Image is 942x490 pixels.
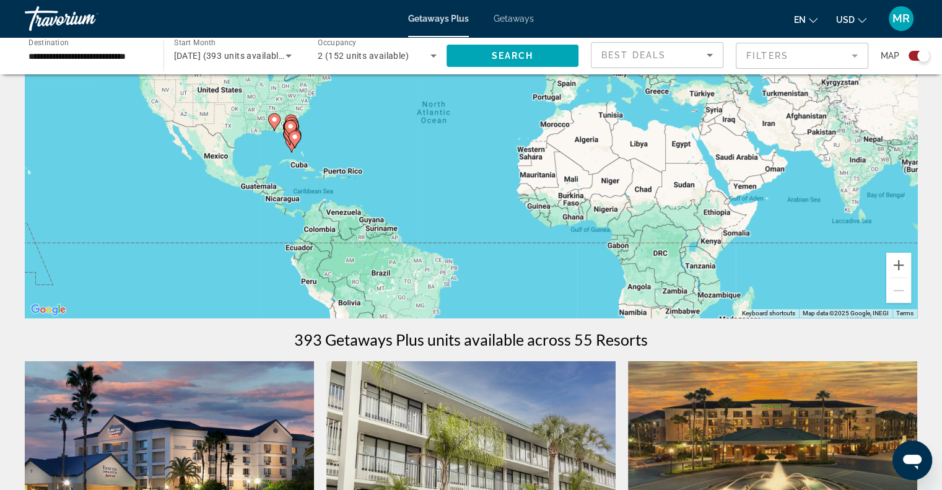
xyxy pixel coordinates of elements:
[28,302,69,318] img: Google
[25,2,149,35] a: Travorium
[736,42,868,69] button: Filter
[794,11,818,28] button: Change language
[836,11,866,28] button: Change currency
[491,51,533,61] span: Search
[174,38,216,47] span: Start Month
[803,310,889,317] span: Map data ©2025 Google, INEGI
[318,51,409,61] span: 2 (152 units available)
[886,253,911,278] button: Zoom in
[601,50,666,60] span: Best Deals
[742,309,795,318] button: Keyboard shortcuts
[892,440,932,480] iframe: Button to launch messaging window
[836,15,855,25] span: USD
[494,14,534,24] a: Getaways
[28,38,69,46] span: Destination
[294,330,648,349] h1: 393 Getaways Plus units available across 55 Resorts
[794,15,806,25] span: en
[318,38,357,47] span: Occupancy
[601,48,713,63] mat-select: Sort by
[886,278,911,303] button: Zoom out
[408,14,469,24] a: Getaways Plus
[28,302,69,318] a: Open this area in Google Maps (opens a new window)
[892,12,910,25] span: MR
[881,47,899,64] span: Map
[174,51,287,61] span: [DATE] (393 units available)
[896,310,914,317] a: Terms (opens in new tab)
[447,45,579,67] button: Search
[885,6,917,32] button: User Menu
